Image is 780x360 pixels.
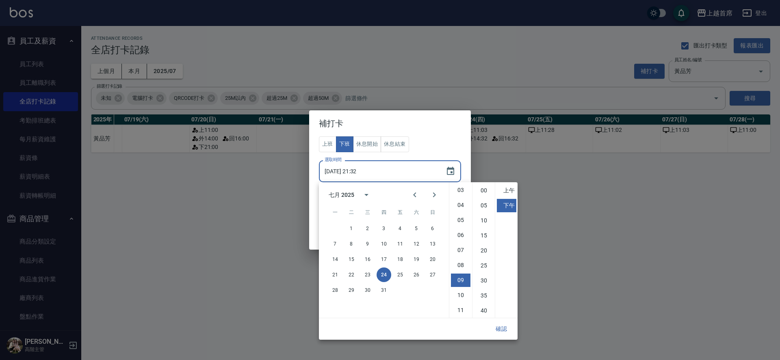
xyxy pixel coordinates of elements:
button: 5 [409,221,424,236]
button: 30 [360,283,375,297]
label: 選取時間 [325,157,342,163]
button: 9 [360,237,375,251]
button: 16 [360,252,375,267]
button: 27 [425,267,440,282]
button: 4 [393,221,407,236]
span: 星期三 [360,204,375,220]
button: 12 [409,237,424,251]
button: 休息開始 [353,136,381,152]
li: 20 minutes [474,244,494,257]
button: Next month [425,185,444,205]
li: 8 hours [451,259,470,272]
li: 35 minutes [474,289,494,302]
button: 10 [377,237,391,251]
li: 40 minutes [474,304,494,317]
button: 8 [344,237,359,251]
span: 星期四 [377,204,391,220]
button: 15 [344,252,359,267]
ul: Select meridiem [495,182,518,318]
button: 22 [344,267,359,282]
button: 18 [393,252,407,267]
span: 星期五 [393,204,407,220]
button: 29 [344,283,359,297]
button: 14 [328,252,342,267]
li: 6 hours [451,229,470,242]
li: 15 minutes [474,229,494,242]
ul: Select hours [449,182,472,318]
ul: Select minutes [472,182,495,318]
input: YYYY/MM/DD hh:mm [319,160,438,182]
button: Choose date, selected date is 2025-07-24 [441,162,460,181]
button: 下班 [336,136,353,152]
button: Previous month [405,185,425,205]
button: 11 [393,237,407,251]
li: 下午 [497,199,516,212]
li: 10 minutes [474,214,494,227]
button: 3 [377,221,391,236]
button: 23 [360,267,375,282]
button: 19 [409,252,424,267]
button: calendar view is open, switch to year view [357,185,376,205]
button: 6 [425,221,440,236]
button: 20 [425,252,440,267]
button: 21 [328,267,342,282]
button: 上班 [319,136,336,152]
li: 0 minutes [474,184,494,197]
button: 確認 [488,321,514,336]
li: 11 hours [451,304,470,317]
button: 26 [409,267,424,282]
span: 星期六 [409,204,424,220]
li: 5 hours [451,213,470,227]
button: 28 [328,283,342,297]
button: 13 [425,237,440,251]
button: 2 [360,221,375,236]
li: 4 hours [451,198,470,212]
li: 25 minutes [474,259,494,272]
li: 10 hours [451,289,470,302]
li: 5 minutes [474,199,494,212]
h2: 補打卡 [309,110,471,136]
button: 7 [328,237,342,251]
div: 七月 2025 [329,191,354,199]
li: 7 hours [451,244,470,257]
li: 9 hours [451,274,470,287]
button: 17 [377,252,391,267]
span: 星期二 [344,204,359,220]
span: 星期日 [425,204,440,220]
li: 30 minutes [474,274,494,287]
button: 31 [377,283,391,297]
button: 休息結束 [381,136,409,152]
button: 25 [393,267,407,282]
li: 3 hours [451,183,470,197]
button: 1 [344,221,359,236]
button: 24 [377,267,391,282]
li: 上午 [497,184,516,197]
span: 星期一 [328,204,342,220]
